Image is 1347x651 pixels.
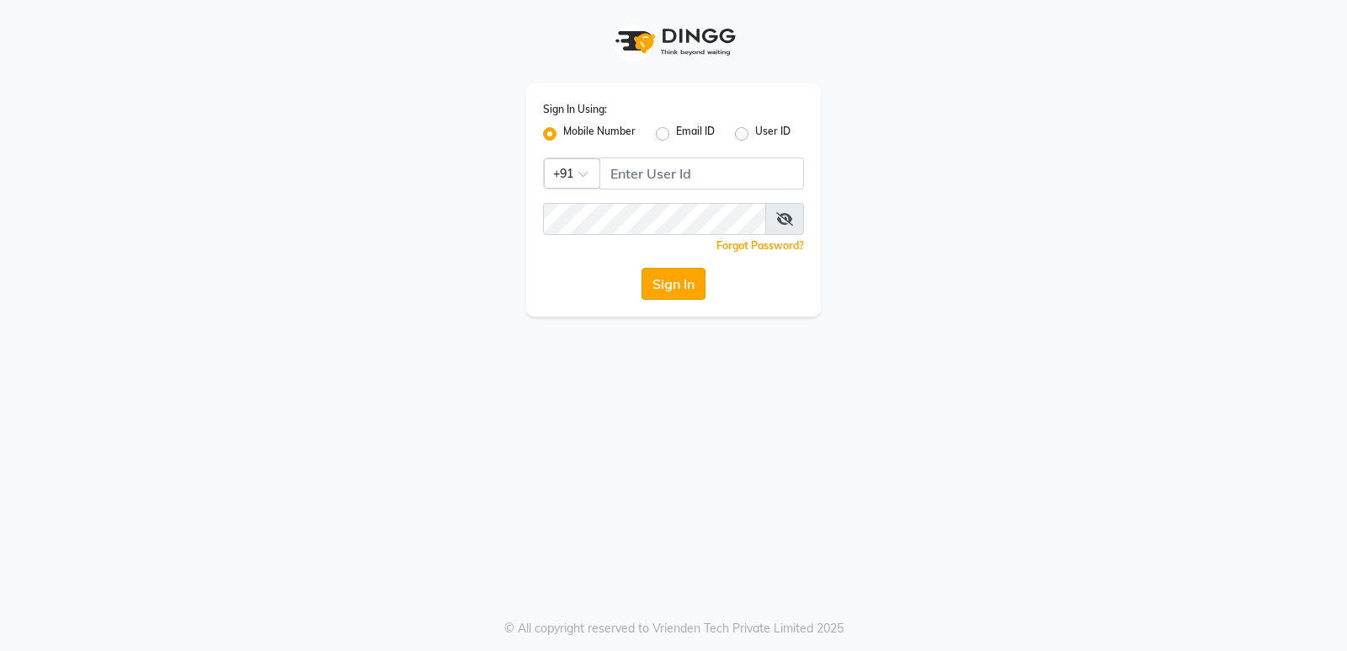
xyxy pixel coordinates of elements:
a: Forgot Password? [716,239,804,252]
input: Username [599,157,804,189]
label: Sign In Using: [543,102,607,117]
button: Sign In [642,268,705,300]
img: logo1.svg [606,17,741,67]
input: Username [543,203,766,235]
label: Email ID [676,124,715,144]
label: User ID [755,124,791,144]
label: Mobile Number [563,124,636,144]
